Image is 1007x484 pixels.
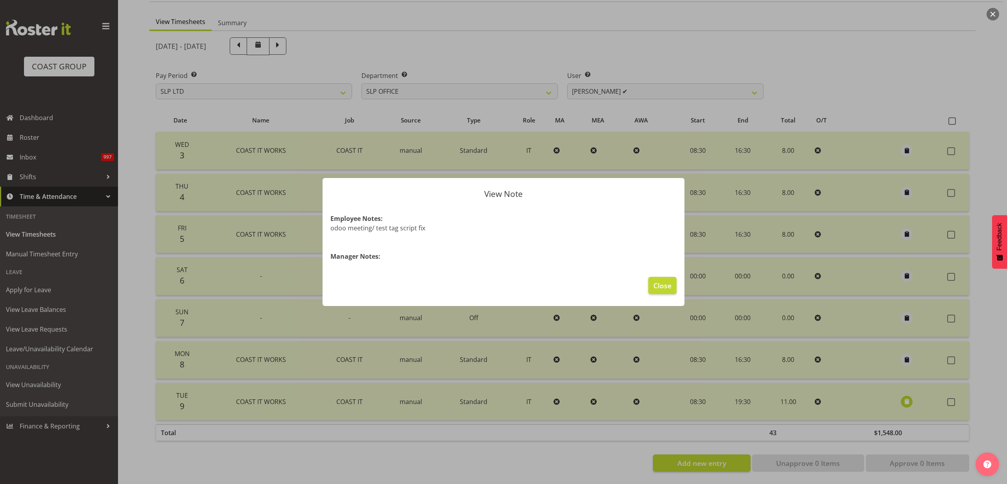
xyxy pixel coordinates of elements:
[996,223,1003,250] span: Feedback
[983,460,991,468] img: help-xxl-2.png
[330,252,677,261] h4: Manager Notes:
[992,215,1007,269] button: Feedback - Show survey
[653,280,671,291] span: Close
[330,214,677,223] h4: Employee Notes:
[330,190,677,198] p: View Note
[648,277,677,294] button: Close
[330,223,677,233] p: odoo meeting/ test tag script fix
